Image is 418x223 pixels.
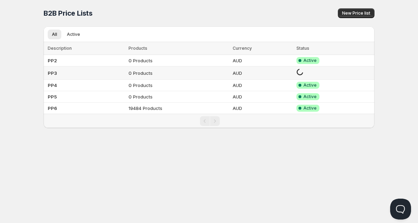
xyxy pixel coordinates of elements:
td: 19484 Products [126,103,230,114]
b: PP5 [48,94,57,99]
button: New Price list [338,8,374,18]
span: Active [303,58,317,63]
td: AUD [231,66,294,80]
span: Products [129,46,147,51]
nav: Pagination [44,114,374,128]
b: PP3 [48,70,57,76]
b: PP2 [48,58,57,63]
span: Active [303,82,317,88]
span: Active [303,94,317,99]
span: All [52,32,57,37]
td: AUD [231,80,294,91]
b: PP4 [48,82,57,88]
td: 0 Products [126,55,230,66]
td: AUD [231,91,294,103]
span: B2B Price Lists [44,9,93,17]
td: 0 Products [126,91,230,103]
td: AUD [231,55,294,66]
span: Currency [233,46,252,51]
span: Active [67,32,80,37]
td: 0 Products [126,66,230,80]
td: AUD [231,103,294,114]
span: New Price list [342,10,370,16]
td: 0 Products [126,80,230,91]
span: Status [296,46,309,51]
span: Description [48,46,72,51]
b: PP6 [48,105,57,111]
iframe: Help Scout Beacon - Open [390,199,411,220]
span: Active [303,105,317,111]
